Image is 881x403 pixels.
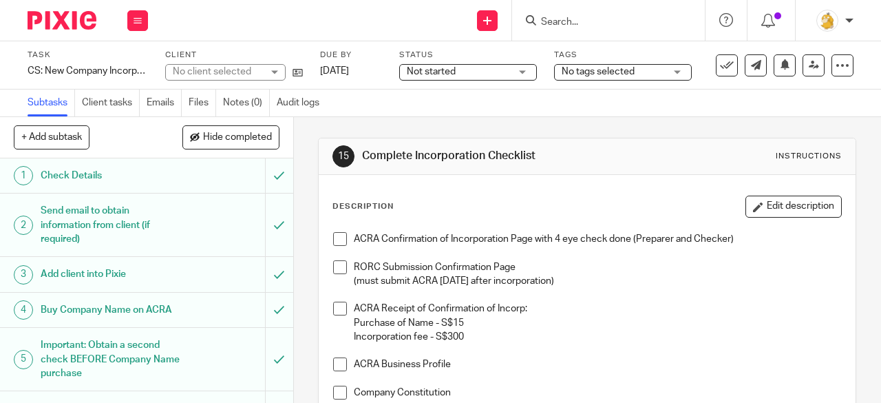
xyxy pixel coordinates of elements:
[332,145,354,167] div: 15
[203,132,272,143] span: Hide completed
[776,151,842,162] div: Instructions
[14,350,33,369] div: 5
[182,125,279,149] button: Hide completed
[223,90,270,116] a: Notes (0)
[362,149,617,163] h1: Complete Incorporation Checklist
[41,264,181,285] h1: Add client into Pixie
[14,265,33,285] div: 3
[354,316,841,330] p: Purchase of Name - S$15
[14,300,33,320] div: 4
[320,50,382,61] label: Due by
[277,90,326,116] a: Audit logs
[41,200,181,249] h1: Send email to obtain information from client (if required)
[354,302,841,316] p: ACRA Receipt of Confirmation of Incorp:
[14,125,89,149] button: + Add subtask
[28,64,148,78] div: CS: New Company Incorporation
[173,65,262,79] div: No client selected
[147,90,182,116] a: Emails
[41,335,181,384] h1: Important: Obtain a second check BEFORE Company Name purchase
[332,201,394,212] p: Description
[354,330,841,344] p: Incorporation fee - S$300
[745,196,842,218] button: Edit description
[320,66,349,76] span: [DATE]
[189,90,216,116] a: Files
[354,260,841,274] p: RORC Submission Confirmation Page
[41,300,181,320] h1: Buy Company Name on ACRA
[540,17,664,29] input: Search
[28,11,96,30] img: Pixie
[354,232,841,246] p: ACRA Confirmation of Incorporation Page with 4 eye check done (Preparer and Checker)
[41,165,181,186] h1: Check Details
[14,216,33,235] div: 2
[354,274,841,288] p: (must submit ACRA [DATE] after incorporation)
[165,50,303,61] label: Client
[28,90,75,116] a: Subtasks
[28,50,148,61] label: Task
[14,166,33,185] div: 1
[82,90,140,116] a: Client tasks
[399,50,537,61] label: Status
[562,67,635,76] span: No tags selected
[816,10,838,32] img: MicrosoftTeams-image.png
[407,67,456,76] span: Not started
[354,358,841,371] p: ACRA Business Profile
[554,50,692,61] label: Tags
[354,386,841,400] p: Company Constitution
